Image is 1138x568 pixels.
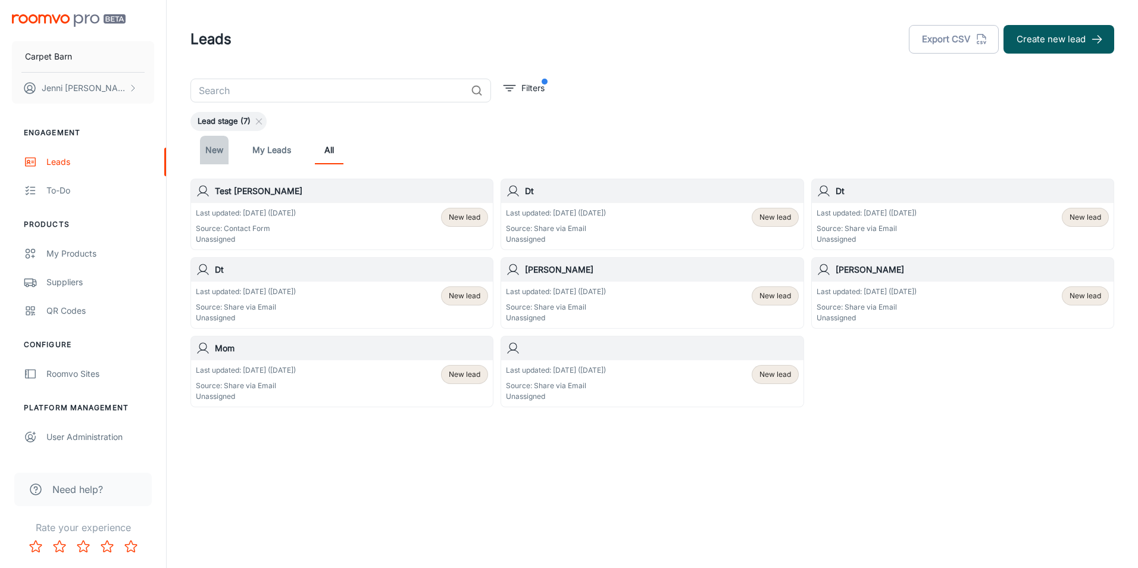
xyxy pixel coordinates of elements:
div: Lead stage (7) [190,112,267,131]
p: Source: Share via Email [506,223,606,234]
a: My Leads [252,136,291,164]
input: Search [190,79,466,102]
span: New lead [759,369,791,380]
p: Carpet Barn [25,50,72,63]
h6: Mom [215,342,488,355]
a: [PERSON_NAME]Last updated: [DATE] ([DATE])Source: Share via EmailUnassignedNew lead [501,257,804,329]
p: Unassigned [506,391,606,402]
h6: [PERSON_NAME] [525,263,798,276]
p: Source: Share via Email [196,380,296,391]
div: Leads [46,155,154,168]
a: DtLast updated: [DATE] ([DATE])Source: Share via EmailUnassignedNew lead [190,257,493,329]
span: New lead [449,369,480,380]
h6: Dt [525,185,798,198]
a: DtLast updated: [DATE] ([DATE])Source: Share via EmailUnassignedNew lead [811,179,1114,250]
button: Carpet Barn [12,41,154,72]
p: Source: Contact Form [196,223,296,234]
span: Need help? [52,482,103,497]
span: New lead [759,212,791,223]
button: Jenni [PERSON_NAME] [12,73,154,104]
p: Source: Share via Email [506,302,606,313]
button: filter [501,79,548,98]
p: Jenni [PERSON_NAME] [42,82,126,95]
h6: Dt [215,263,488,276]
span: New lead [759,291,791,301]
p: Filters [521,82,545,95]
a: [PERSON_NAME]Last updated: [DATE] ([DATE])Source: Share via EmailUnassignedNew lead [811,257,1114,329]
div: My Products [46,247,154,260]
span: New lead [1070,291,1101,301]
p: Unassigned [196,234,296,245]
p: Unassigned [817,313,917,323]
h6: Test [PERSON_NAME] [215,185,488,198]
div: To-do [46,184,154,197]
p: Unassigned [506,313,606,323]
p: Last updated: [DATE] ([DATE]) [196,286,296,297]
a: Test [PERSON_NAME]Last updated: [DATE] ([DATE])Source: Contact FormUnassignedNew lead [190,179,493,250]
p: Unassigned [506,234,606,245]
div: Roomvo Sites [46,367,154,380]
h6: Dt [836,185,1109,198]
p: Source: Share via Email [817,223,917,234]
a: All [315,136,343,164]
p: Unassigned [817,234,917,245]
button: Export CSV [909,25,999,54]
a: Last updated: [DATE] ([DATE])Source: Share via EmailUnassignedNew lead [501,336,804,407]
p: Last updated: [DATE] ([DATE]) [196,365,296,376]
h6: [PERSON_NAME] [836,263,1109,276]
p: Source: Share via Email [196,302,296,313]
a: MomLast updated: [DATE] ([DATE])Source: Share via EmailUnassignedNew lead [190,336,493,407]
span: New lead [449,291,480,301]
p: Source: Share via Email [506,380,606,391]
img: Roomvo PRO Beta [12,14,126,27]
p: Last updated: [DATE] ([DATE]) [817,208,917,219]
p: Unassigned [196,313,296,323]
p: Source: Share via Email [817,302,917,313]
span: New lead [449,212,480,223]
p: Last updated: [DATE] ([DATE]) [196,208,296,219]
a: DtLast updated: [DATE] ([DATE])Source: Share via EmailUnassignedNew lead [501,179,804,250]
span: Lead stage (7) [190,116,258,127]
span: New lead [1070,212,1101,223]
p: Unassigned [196,391,296,402]
p: Last updated: [DATE] ([DATE]) [817,286,917,297]
div: Suppliers [46,276,154,289]
p: Last updated: [DATE] ([DATE]) [506,365,606,376]
h1: Leads [190,29,232,50]
p: Last updated: [DATE] ([DATE]) [506,286,606,297]
div: QR Codes [46,304,154,317]
a: New [200,136,229,164]
div: User Administration [46,430,154,444]
p: Last updated: [DATE] ([DATE]) [506,208,606,219]
button: Create new lead [1003,25,1114,54]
